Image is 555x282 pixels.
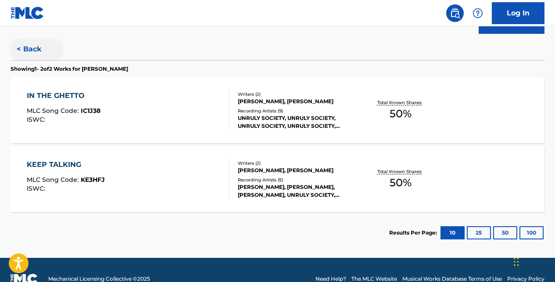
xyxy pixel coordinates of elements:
[27,116,47,123] span: ISWC :
[469,4,487,22] div: Help
[238,114,356,130] div: UNRULY SOCIETY, UNRULY SOCIETY, UNRULY SOCIETY, UNRULY SOCIETY, UNRULY SOCIETY
[493,226,517,239] button: 50
[467,226,491,239] button: 25
[238,91,356,98] div: Writers ( 2 )
[390,175,412,191] span: 50 %
[238,108,356,114] div: Recording Artists ( 9 )
[27,184,47,192] span: ISWC :
[11,77,544,143] a: IN THE GHETTOMLC Song Code:IC1J38ISWC:Writers (2)[PERSON_NAME], [PERSON_NAME]Recording Artists (9...
[519,226,544,239] button: 100
[511,240,555,282] iframe: Chat Widget
[11,146,544,212] a: KEEP TALKINGMLC Song Code:KE3HFJISWC:Writers (2)[PERSON_NAME], [PERSON_NAME]Recording Artists (5)...
[27,176,81,184] span: MLC Song Code :
[238,166,356,174] div: [PERSON_NAME], [PERSON_NAME]
[389,229,439,237] p: Results Per Page:
[377,168,424,175] p: Total Known Shares:
[440,226,465,239] button: 10
[238,160,356,166] div: Writers ( 2 )
[81,176,105,184] span: KE3HFJ
[390,106,412,122] span: 50 %
[81,107,100,115] span: IC1J38
[27,159,105,170] div: KEEP TALKING
[446,4,464,22] a: Public Search
[492,2,544,24] a: Log In
[11,65,128,73] p: Showing 1 - 2 of 2 Works for [PERSON_NAME]
[450,8,460,18] img: search
[473,8,483,18] img: help
[27,90,100,101] div: IN THE GHETTO
[514,249,519,275] div: Drag
[11,7,44,19] img: MLC Logo
[238,177,356,183] div: Recording Artists ( 5 )
[238,98,356,105] div: [PERSON_NAME], [PERSON_NAME]
[27,107,81,115] span: MLC Song Code :
[11,38,63,60] button: < Back
[377,99,424,106] p: Total Known Shares:
[238,183,356,199] div: [PERSON_NAME], [PERSON_NAME],[PERSON_NAME], UNRULY SOCIETY, UNRULY SOCIETY, UNRULY SOCIETY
